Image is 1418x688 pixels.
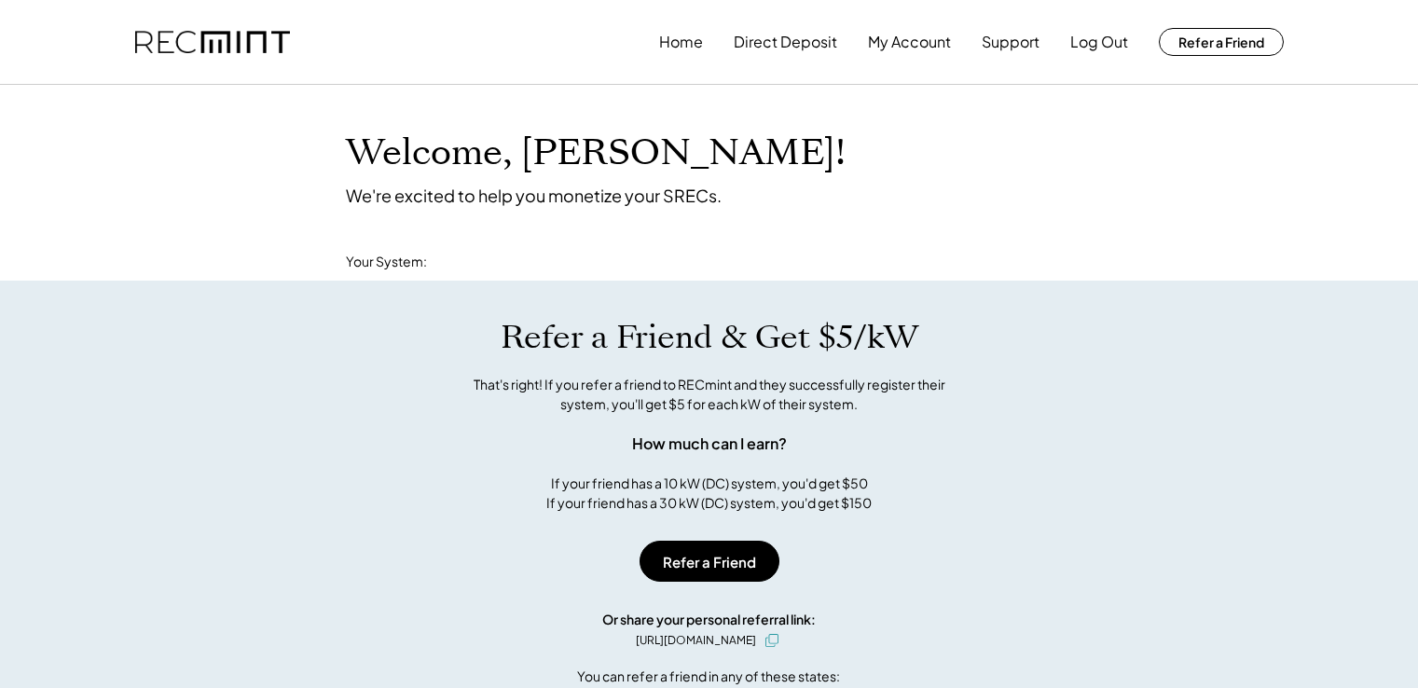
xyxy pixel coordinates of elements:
[453,375,966,414] div: That's right! If you refer a friend to RECmint and they successfully register their system, you'l...
[346,185,722,206] div: We're excited to help you monetize your SRECs.
[868,23,951,61] button: My Account
[636,632,756,649] div: [URL][DOMAIN_NAME]
[659,23,703,61] button: Home
[546,474,872,513] div: If your friend has a 10 kW (DC) system, you'd get $50 If your friend has a 30 kW (DC) system, you...
[135,31,290,54] img: recmint-logotype%403x.png
[602,610,816,629] div: Or share your personal referral link:
[501,318,918,357] h1: Refer a Friend & Get $5/kW
[632,433,787,455] div: How much can I earn?
[982,23,1039,61] button: Support
[734,23,837,61] button: Direct Deposit
[761,629,783,652] button: click to copy
[346,131,846,175] h1: Welcome, [PERSON_NAME]!
[1159,28,1284,56] button: Refer a Friend
[640,541,779,582] button: Refer a Friend
[346,253,427,271] div: Your System:
[1070,23,1128,61] button: Log Out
